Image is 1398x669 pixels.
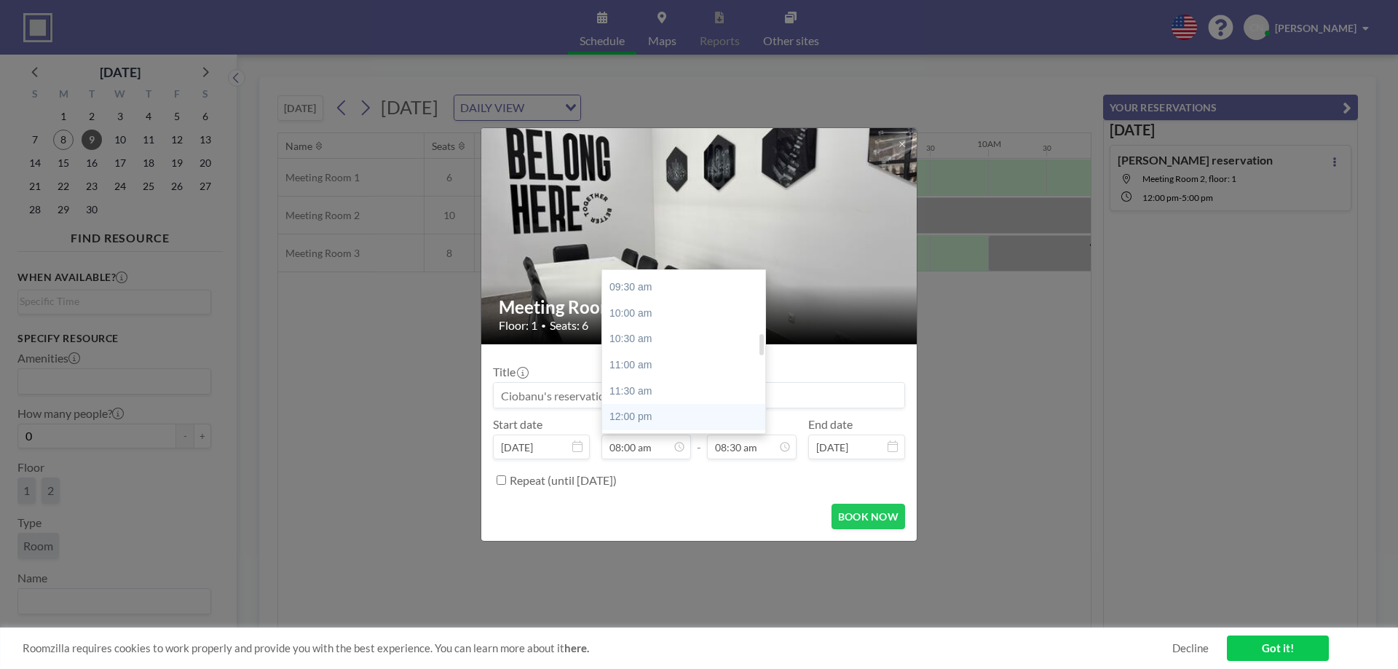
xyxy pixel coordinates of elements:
[697,422,701,454] span: -
[499,318,537,333] span: Floor: 1
[602,404,773,430] div: 12:00 pm
[602,430,773,456] div: 12:30 pm
[494,383,904,408] input: Ciobanu's reservation
[493,365,527,379] label: Title
[541,320,546,331] span: •
[1227,636,1329,661] a: Got it!
[808,417,853,432] label: End date
[602,274,773,301] div: 09:30 am
[510,473,617,488] label: Repeat (until [DATE])
[832,504,905,529] button: BOOK NOW
[602,301,773,327] div: 10:00 am
[23,641,1172,655] span: Roomzilla requires cookies to work properly and provide you with the best experience. You can lea...
[499,296,901,318] h2: Meeting Room 1
[493,417,542,432] label: Start date
[602,379,773,405] div: 11:30 am
[550,318,588,333] span: Seats: 6
[602,326,773,352] div: 10:30 am
[481,72,918,400] img: 537.jpg
[564,641,589,654] a: here.
[1172,641,1209,655] a: Decline
[602,352,773,379] div: 11:00 am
